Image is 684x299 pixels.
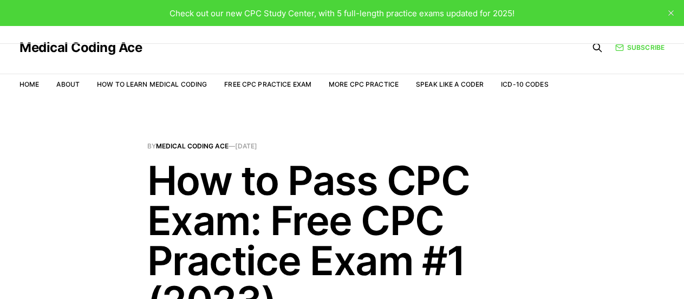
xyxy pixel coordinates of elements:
a: Free CPC Practice Exam [224,80,311,88]
a: Subscribe [615,42,665,53]
a: How to Learn Medical Coding [97,80,207,88]
a: Home [19,80,39,88]
a: ICD-10 Codes [501,80,548,88]
a: More CPC Practice [329,80,399,88]
a: Speak Like a Coder [416,80,484,88]
iframe: portal-trigger [507,246,684,299]
a: Medical Coding Ace [156,142,229,150]
button: close [662,4,680,22]
a: About [56,80,80,88]
span: Check out our new CPC Study Center, with 5 full-length practice exams updated for 2025! [170,8,514,18]
a: Medical Coding Ace [19,41,142,54]
time: [DATE] [235,142,257,150]
span: By — [147,143,537,149]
